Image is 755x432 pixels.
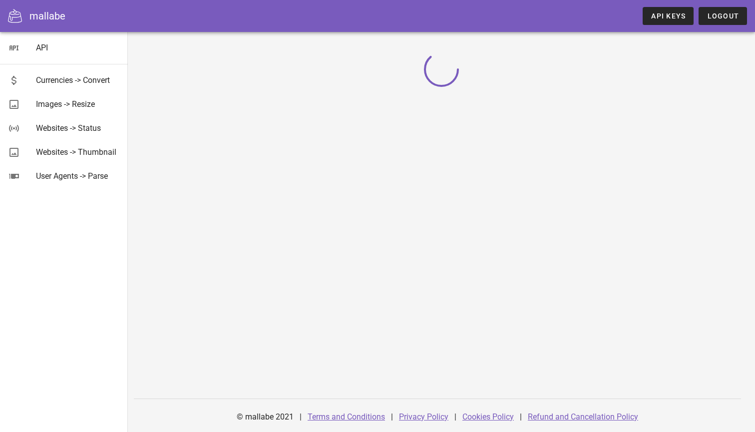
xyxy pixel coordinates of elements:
[528,412,638,422] a: Refund and Cancellation Policy
[308,412,385,422] a: Terms and Conditions
[36,147,120,157] div: Websites -> Thumbnail
[231,405,300,429] div: © mallabe 2021
[300,405,302,429] div: |
[651,12,686,20] span: API Keys
[520,405,522,429] div: |
[36,43,120,52] div: API
[399,412,448,422] a: Privacy Policy
[462,412,514,422] a: Cookies Policy
[36,123,120,133] div: Websites -> Status
[643,7,694,25] a: API Keys
[707,12,739,20] span: Logout
[36,99,120,109] div: Images -> Resize
[454,405,456,429] div: |
[36,75,120,85] div: Currencies -> Convert
[391,405,393,429] div: |
[29,8,65,23] div: mallabe
[699,7,747,25] button: Logout
[36,171,120,181] div: User Agents -> Parse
